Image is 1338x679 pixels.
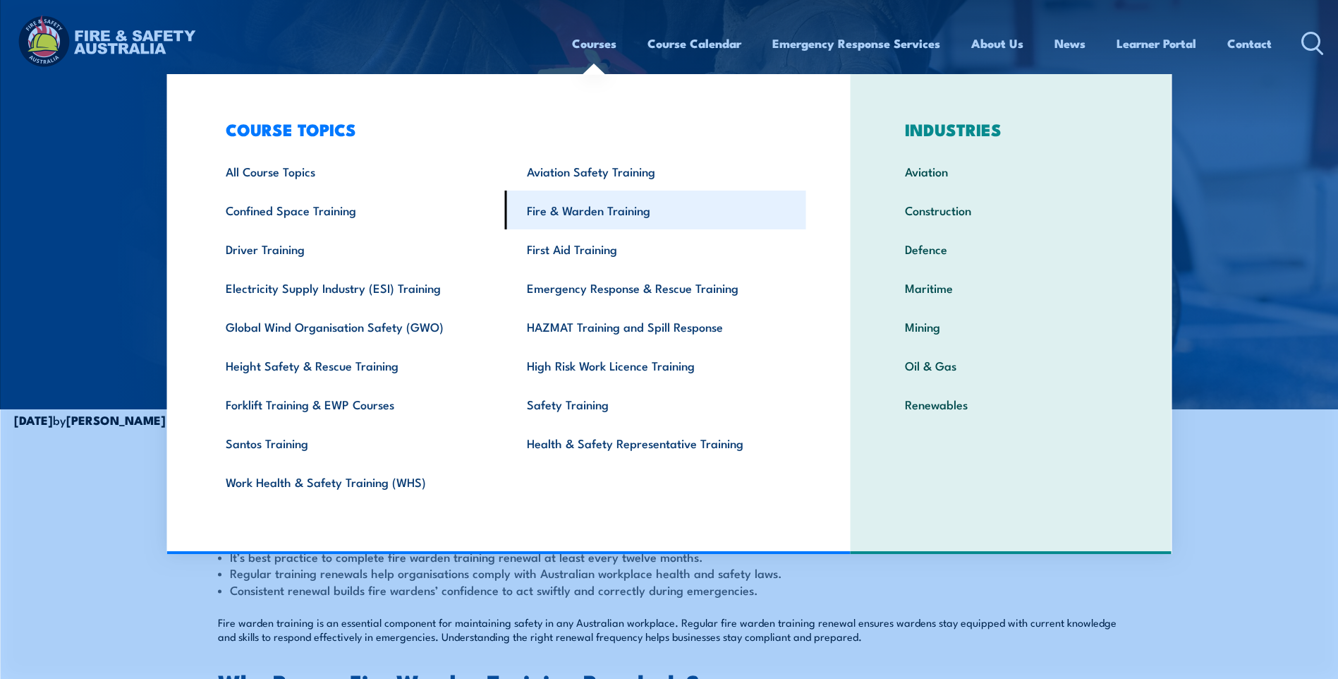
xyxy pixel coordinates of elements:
a: Driver Training [204,229,505,268]
strong: [PERSON_NAME] [66,411,166,429]
a: High Risk Work Licence Training [505,346,806,385]
span: Consistent renewal builds fire wardens’ confidence to act swiftly and correctly during emergencies. [230,581,758,599]
span: It’s best practice to complete fire warden training renewal at least every twelve months. [230,548,703,565]
strong: [DATE] [14,411,53,429]
a: Safety Training [505,385,806,423]
a: Electricity Supply Industry (ESI) Training [204,268,505,307]
a: Santos Training [204,423,505,462]
span: Fire warden training is an essential component for maintaining safety in any Australian workplace... [218,615,1117,644]
a: About Us [971,25,1023,62]
a: Course Calendar [647,25,741,62]
a: Mining [883,307,1139,346]
a: Courses [572,25,616,62]
a: Maritime [883,268,1139,307]
a: Work Health & Safety Training (WHS) [204,462,505,501]
h3: INDUSTRIES [883,119,1139,139]
a: Emergency Response Services [772,25,940,62]
a: Confined Space Training [204,191,505,229]
a: Defence [883,229,1139,268]
a: Aviation [883,152,1139,191]
a: First Aid Training [505,229,806,268]
span: by [14,411,166,428]
a: Emergency Response & Rescue Training [505,268,806,307]
a: Contact [1227,25,1272,62]
a: Construction [883,191,1139,229]
a: Aviation Safety Training [505,152,806,191]
a: Global Wind Organisation Safety (GWO) [204,307,505,346]
a: Renewables [883,385,1139,423]
a: Fire & Warden Training [505,191,806,229]
a: Oil & Gas [883,346,1139,385]
a: All Course Topics [204,152,505,191]
a: News [1054,25,1085,62]
a: Height Safety & Rescue Training [204,346,505,385]
a: Learner Portal [1117,25,1196,62]
a: Forklift Training & EWP Courses [204,385,505,423]
a: HAZMAT Training and Spill Response [505,307,806,346]
span: Regular training renewals help organisations comply with Australian workplace health and safety l... [230,564,782,582]
a: Health & Safety Representative Training [505,423,806,462]
h3: COURSE TOPICS [204,119,806,139]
